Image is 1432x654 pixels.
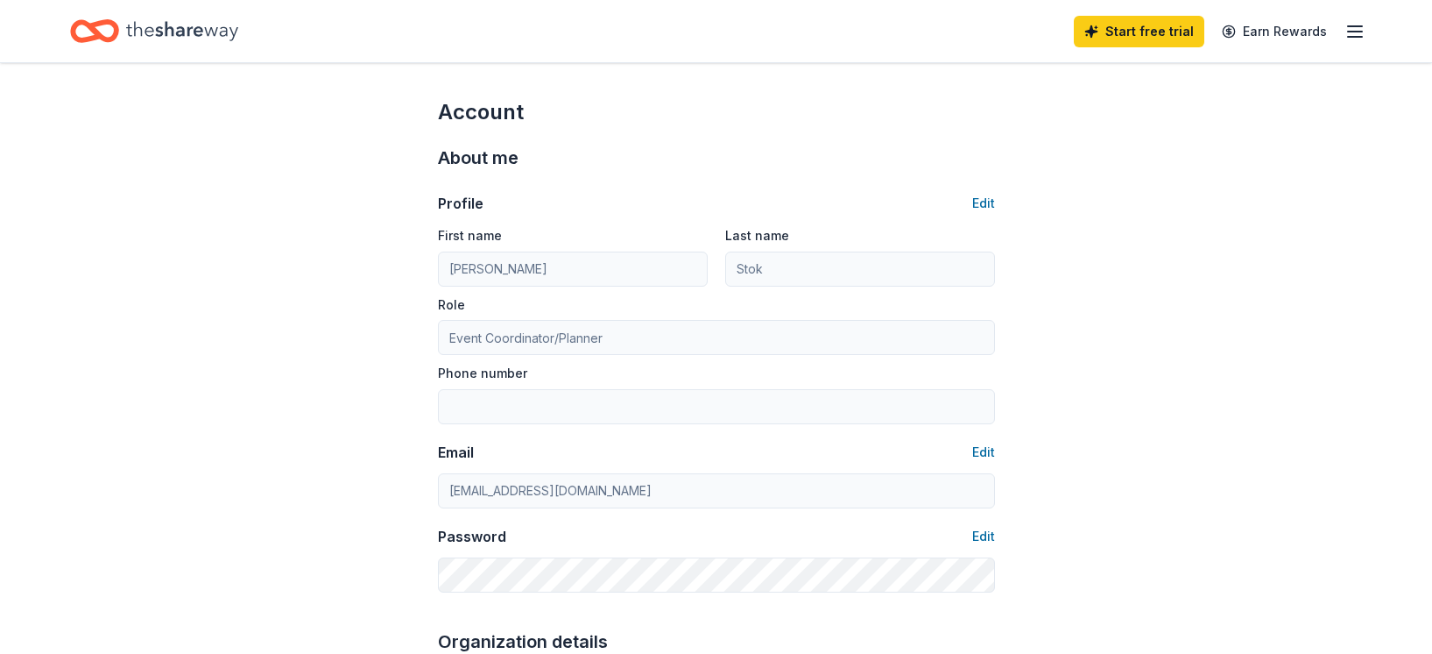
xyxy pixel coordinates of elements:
div: Password [438,526,506,547]
div: About me [438,144,995,172]
a: Earn Rewards [1211,16,1337,47]
button: Edit [972,193,995,214]
div: Account [438,98,995,126]
label: First name [438,227,502,245]
a: Start free trial [1074,16,1204,47]
label: Role [438,296,465,314]
button: Edit [972,442,995,463]
label: Last name [725,227,789,245]
div: Email [438,442,474,463]
a: Home [70,11,238,52]
div: Profile [438,193,483,214]
label: Phone number [438,365,527,382]
button: Edit [972,526,995,547]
